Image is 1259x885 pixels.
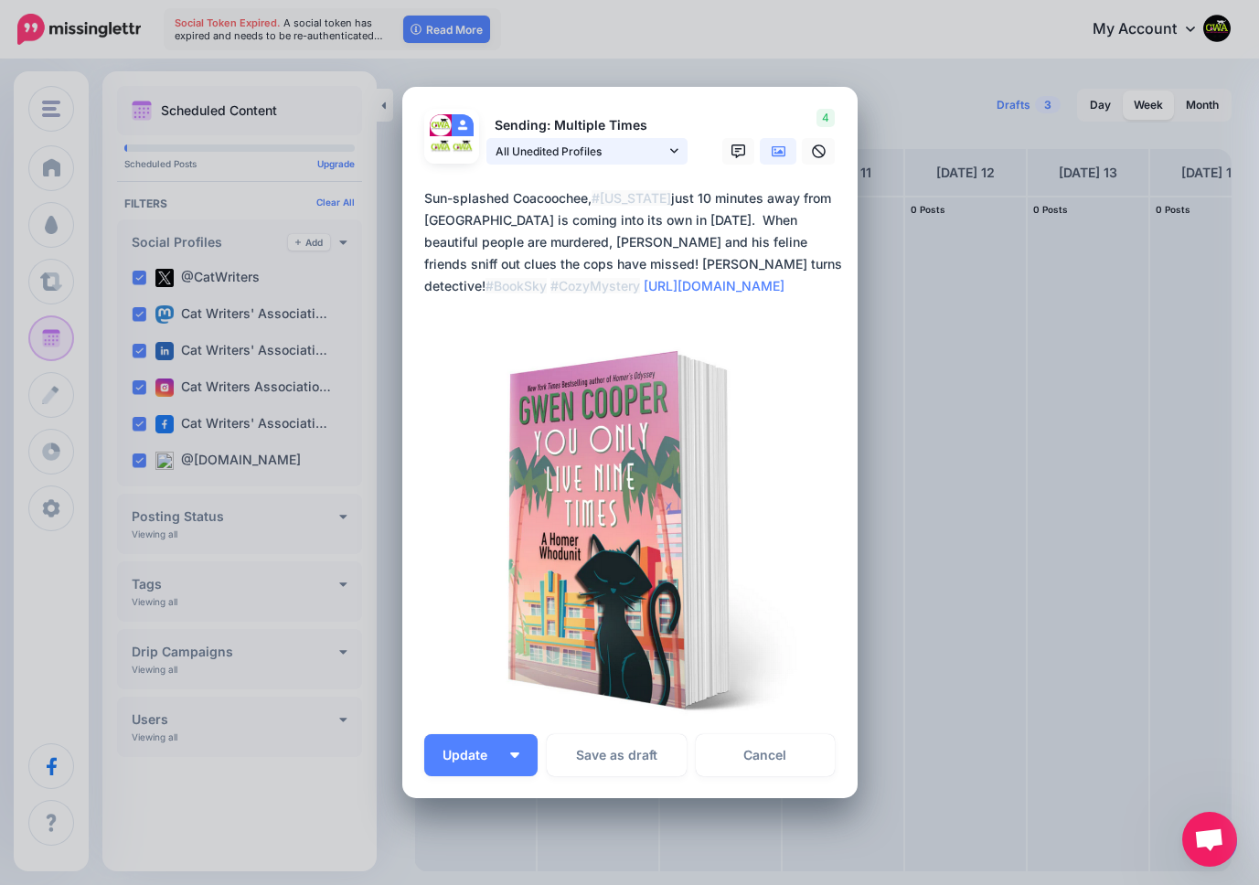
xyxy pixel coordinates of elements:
[424,734,538,776] button: Update
[547,734,687,776] button: Save as draft
[452,136,474,158] img: 326279769_1240690483185035_8704348640003314294_n-bsa141107.png
[816,109,835,127] span: 4
[696,734,836,776] a: Cancel
[424,345,836,721] img: 2E825IOTOU1XOBI7JQXWBQQ0F1TDWI8T.png
[486,138,688,165] a: All Unedited Profiles
[452,114,474,136] img: user_default_image.png
[430,136,452,158] img: ffae8dcf99b1d535-87638.png
[496,142,666,161] span: All Unedited Profiles
[443,749,501,762] span: Update
[430,114,452,136] img: 1qlX9Brh-74720.jpg
[486,115,688,136] p: Sending: Multiple Times
[424,187,845,297] div: Sun-splashed Coacoochee, just 10 minutes away from [GEOGRAPHIC_DATA] is coming into its own in [D...
[510,752,519,758] img: arrow-down-white.png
